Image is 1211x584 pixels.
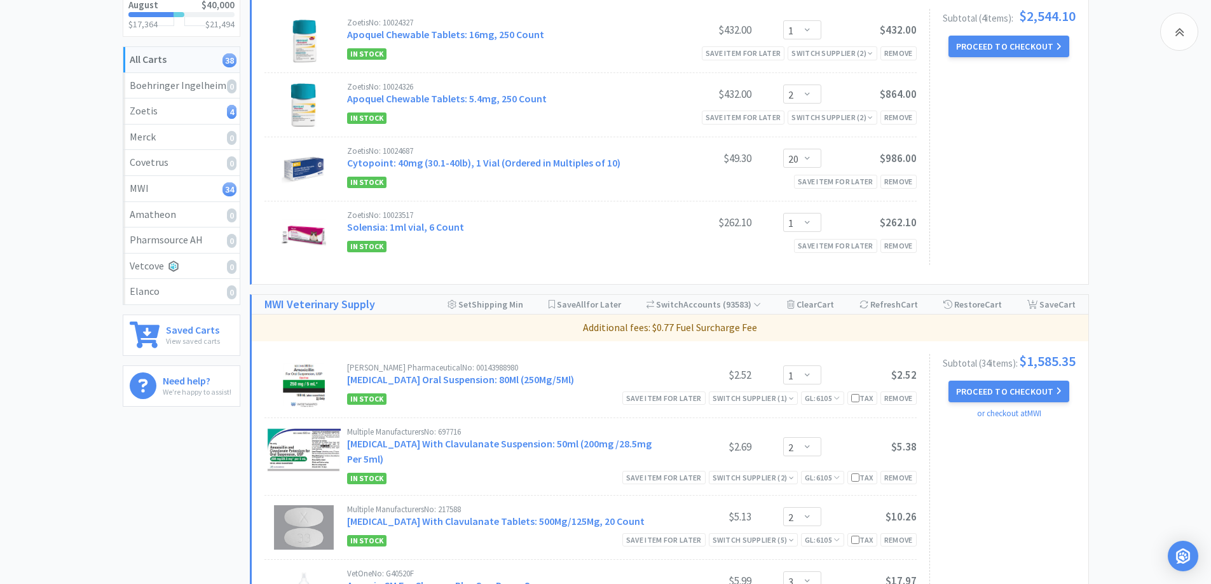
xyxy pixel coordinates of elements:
span: In Stock [347,241,387,252]
div: Switch Supplier ( 5 ) [713,534,794,546]
img: cf41800747604506b9a41acab923bcf6_260835.png [267,428,341,472]
div: Tax [851,392,873,404]
a: Boehringer Ingelheim0 [123,73,240,99]
span: In Stock [347,112,387,124]
div: Refresh [859,295,918,314]
div: Pharmsource AH [130,232,233,248]
div: Boehringer Ingelheim [130,78,233,94]
p: View saved carts [166,335,220,347]
a: or checkout at MWI [977,408,1041,419]
div: [PERSON_NAME] Pharmaceutical No: 00143988980 [347,363,656,372]
i: 34 [222,182,236,196]
div: $49.30 [656,151,751,166]
a: Zoetis4 [123,98,240,125]
div: Shipping Min [448,295,523,314]
span: $10.26 [886,510,917,524]
div: Clear [787,295,834,314]
a: [MEDICAL_DATA] With Clavulanate Tablets: 500Mg/125Mg, 20 Count [347,515,645,527]
div: Covetrus [130,154,233,171]
i: 4 [227,105,236,119]
div: Save item for later [622,533,706,547]
img: d68059bb95f34f6ca8f79a017dff92f3_527055.jpeg [282,147,326,191]
div: Subtotal ( 4 item s ): [943,9,1076,23]
span: ( 93583 ) [721,299,761,310]
i: 0 [227,260,236,274]
i: 0 [227,131,236,145]
a: Solensia: 1ml vial, 6 Count [347,221,464,233]
div: MWI [130,180,233,197]
i: 0 [227,234,236,248]
button: Proceed to Checkout [948,36,1069,57]
div: Zoetis [130,103,233,119]
a: Apoquel Chewable Tablets: 16mg, 250 Count [347,28,544,41]
i: 0 [227,285,236,299]
div: Remove [880,46,917,60]
div: Remove [880,533,917,547]
div: Tax [851,472,873,484]
div: Multiple Manufacturers No: 697716 [347,428,656,436]
div: Vetcove [130,258,233,275]
a: Pharmsource AH0 [123,227,240,254]
a: MWI Veterinary Supply [264,295,375,314]
span: Switch [656,299,683,310]
div: Zoetis No: 10023517 [347,211,656,219]
div: Tax [851,534,873,546]
div: Zoetis No: 10024326 [347,83,656,91]
span: All [576,299,586,310]
div: Zoetis No: 10024687 [347,147,656,155]
div: VetOne No: G40520F [347,569,656,578]
div: Remove [880,239,917,252]
span: GL: 6105 [805,393,840,403]
span: In Stock [347,393,387,405]
div: Open Intercom Messenger [1168,541,1198,571]
div: Remove [880,111,917,124]
a: [MEDICAL_DATA] Oral Suspension: 80Ml (250Mg/5Ml) [347,373,574,386]
p: Additional fees: $0.77 Fuel Surcharge Fee [257,320,1083,336]
a: Vetcove0 [123,254,240,280]
span: Save for Later [557,299,621,310]
div: Switch Supplier ( 1 ) [713,392,794,404]
div: Accounts [647,295,762,314]
div: Save item for later [702,111,785,124]
span: GL: 6105 [805,535,840,545]
span: $1,585.35 [1019,354,1076,368]
div: Remove [880,175,917,188]
div: Switch Supplier ( 2 ) [791,111,873,123]
div: Save item for later [702,46,785,60]
span: Cart [817,299,834,310]
span: GL: 6105 [805,473,840,482]
div: Multiple Manufacturers No: 217588 [347,505,656,513]
a: All Carts38 [123,47,240,73]
i: 0 [227,208,236,222]
img: e9b7110fcbd7401fab23100e9389212c_227238.png [274,505,334,550]
div: Zoetis No: 10024327 [347,18,656,27]
i: 0 [227,156,236,170]
div: Save item for later [622,471,706,484]
div: Save [1027,295,1076,314]
h6: Saved Carts [166,322,220,335]
div: Restore [943,295,1002,314]
a: Amatheon0 [123,202,240,228]
span: 21,494 [210,18,235,30]
a: Saved CartsView saved carts [123,315,240,356]
span: In Stock [347,473,387,484]
span: In Stock [347,177,387,188]
img: 52f3cfea20be4da9bd0773a3796c67f0_598476.png [282,83,326,127]
strong: All Carts [130,53,167,65]
a: Apoquel Chewable Tablets: 5.4mg, 250 Count [347,92,547,105]
span: $2.52 [891,368,917,382]
i: 38 [222,53,236,67]
i: 0 [227,79,236,93]
h3: $ [205,20,235,29]
div: $2.52 [656,367,751,383]
div: Save item for later [794,239,877,252]
p: We're happy to assist! [163,386,231,398]
span: Cart [1058,299,1076,310]
span: Set [458,299,472,310]
a: Elanco0 [123,279,240,304]
div: Remove [880,471,917,484]
div: $262.10 [656,215,751,230]
div: Remove [880,391,917,405]
div: Save item for later [794,175,877,188]
span: In Stock [347,535,387,547]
